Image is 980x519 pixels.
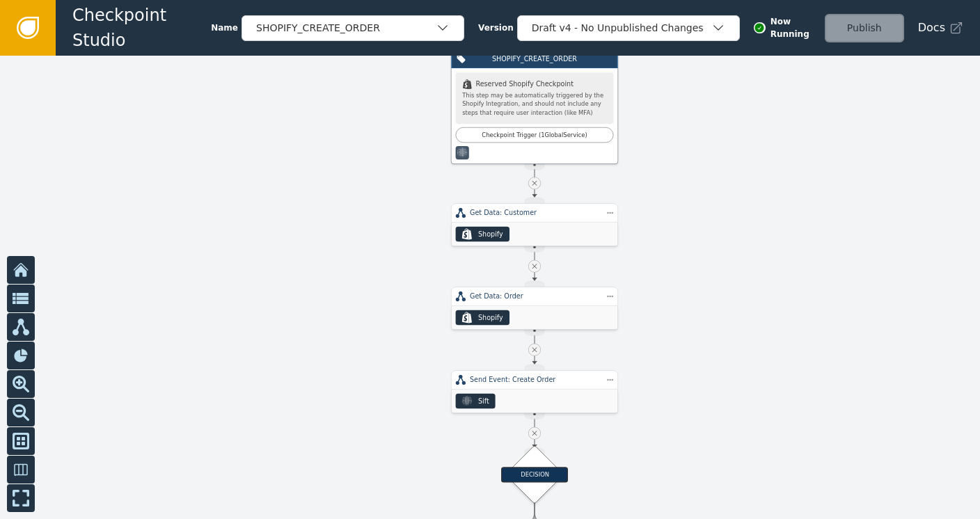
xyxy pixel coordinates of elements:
[72,3,211,53] span: Checkpoint Studio
[462,91,607,118] div: This step may be automatically triggered by the Shopify Integration, and should not include any s...
[470,208,599,218] div: Get Data: Customer
[471,54,599,63] div: SHOPIFY_CREATE_ORDER
[918,19,945,36] span: Docs
[211,22,238,34] span: Name
[478,22,514,34] span: Version
[256,21,436,35] div: SHOPIFY_CREATE_ORDER
[478,396,489,406] div: Sift
[532,21,711,35] div: Draft v4 - No Unpublished Changes
[517,15,740,41] button: Draft v4 - No Unpublished Changes
[242,15,464,41] button: SHOPIFY_CREATE_ORDER
[501,467,568,482] div: DECISION
[470,375,599,385] div: Send Event: Create Order
[478,229,503,239] div: Shopify
[478,312,503,322] div: Shopify
[918,19,963,36] a: Docs
[770,15,814,40] span: Now Running
[470,292,599,301] div: Get Data: Order
[461,131,608,140] div: Checkpoint Trigger ( 1 Global Service )
[462,79,607,89] div: Reserved Shopify Checkpoint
